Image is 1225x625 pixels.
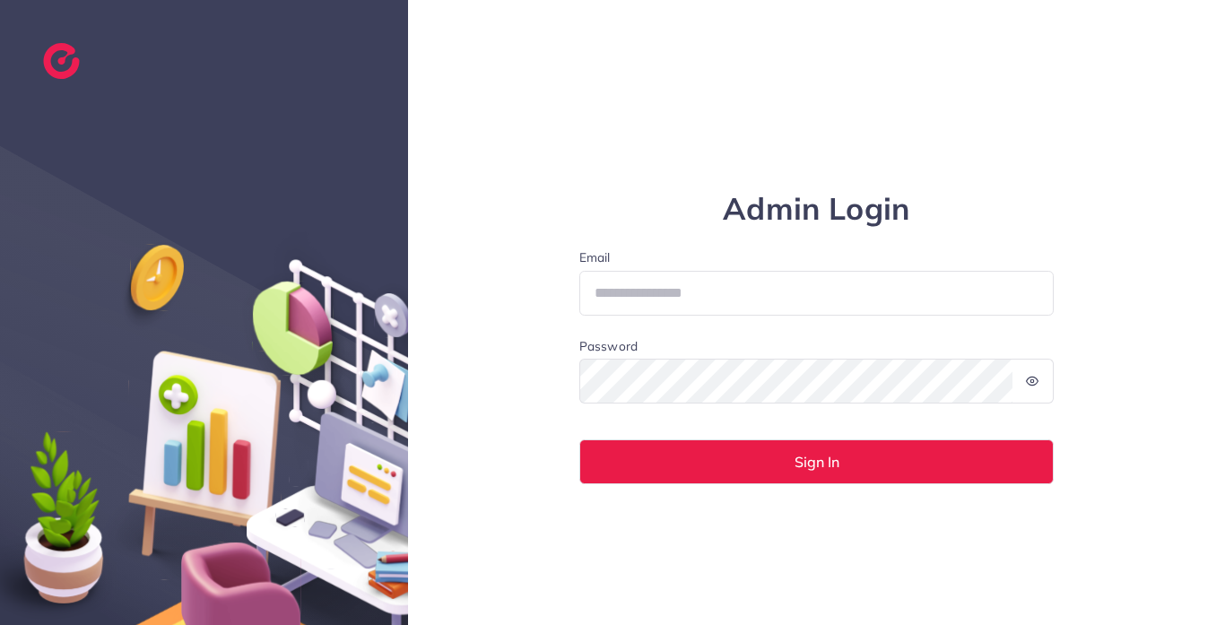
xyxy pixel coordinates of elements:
[43,43,80,79] img: logo
[795,455,839,469] span: Sign In
[579,191,1055,228] h1: Admin Login
[579,248,1055,266] label: Email
[579,439,1055,484] button: Sign In
[579,337,638,355] label: Password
